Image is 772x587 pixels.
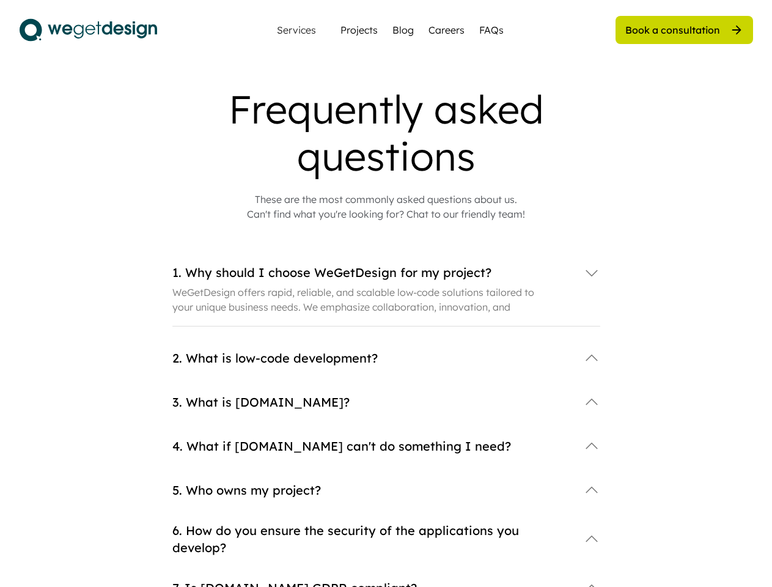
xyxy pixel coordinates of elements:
div: 1. Why should I choose WeGetDesign for my project? [172,264,572,281]
div: 3. What is [DOMAIN_NAME]? [172,394,572,411]
div: WeGetDesign offers rapid, reliable, and scalable low-code solutions tailored to your unique busin... [172,285,539,344]
a: Blog [392,23,414,37]
div: 5. Who owns my project? [172,482,572,499]
a: Projects [340,23,378,37]
div: 2. What is low-code development? [172,350,572,367]
div: Services [272,25,321,35]
div: These are the most commonly asked questions about us. Can't find what you're looking for? Chat to... [247,192,525,221]
img: logo.svg [20,15,157,45]
a: FAQs [479,23,504,37]
div: Frequently asked questions [142,86,631,180]
div: Book a consultation [625,23,720,37]
a: Careers [428,23,465,37]
div: 6. How do you ensure the security of the applications you develop? [172,522,572,556]
div: 4. What if [DOMAIN_NAME] can't do something I need? [172,438,572,455]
